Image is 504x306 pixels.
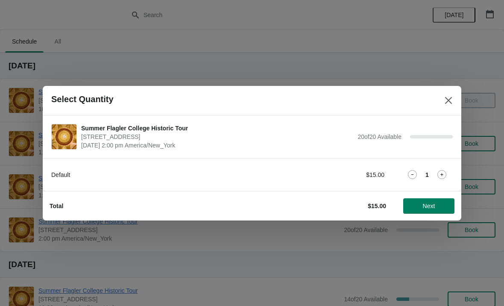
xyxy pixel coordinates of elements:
button: Next [403,198,454,214]
button: Close [441,93,456,108]
span: [DATE] 2:00 pm America/New_York [81,141,353,150]
div: $15.00 [305,171,384,179]
strong: Total [50,203,63,209]
span: Summer Flagler College Historic Tour [81,124,353,132]
img: Summer Flagler College Historic Tour | 74 King Street, St. Augustine, FL, USA | August 15 | 2:00 ... [52,124,76,149]
span: 20 of 20 Available [357,133,401,140]
span: Next [423,203,435,209]
h2: Select Quantity [51,94,114,104]
strong: 1 [425,171,429,179]
strong: $15.00 [368,203,386,209]
span: [STREET_ADDRESS] [81,132,353,141]
div: Default [51,171,288,179]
